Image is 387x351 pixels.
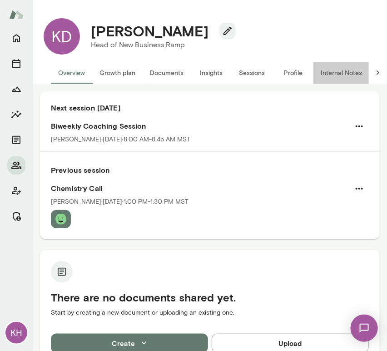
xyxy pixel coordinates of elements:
[91,22,208,40] h4: [PERSON_NAME]
[91,40,228,50] p: Head of New Business, Ramp
[7,182,25,200] button: Client app
[44,18,80,55] div: KD
[7,131,25,149] button: Documents
[51,135,190,144] p: [PERSON_NAME] · [DATE] · 8:00 AM-8:45 AM MST
[51,62,92,84] button: Overview
[55,214,66,225] img: feedback
[7,105,25,124] button: Insights
[51,102,369,113] h6: Next session [DATE]
[51,183,369,194] h6: Chemistry Call
[313,62,369,84] button: Internal Notes
[232,62,273,84] button: Sessions
[51,197,189,206] p: [PERSON_NAME] · [DATE] · 1:00 PM-1:30 PM MST
[92,62,143,84] button: Growth plan
[143,62,191,84] button: Documents
[191,62,232,84] button: Insights
[51,308,369,317] p: Start by creating a new document or uploading an existing one.
[51,120,369,131] h6: Biweekly Coaching Session
[9,6,24,23] img: Mento
[7,55,25,73] button: Sessions
[7,156,25,175] button: Members
[51,290,369,305] h5: There are no documents shared yet.
[51,165,369,175] h6: Previous session
[7,80,25,98] button: Growth Plan
[5,322,27,344] div: KH
[7,29,25,47] button: Home
[7,207,25,226] button: Manage
[273,62,313,84] button: Profile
